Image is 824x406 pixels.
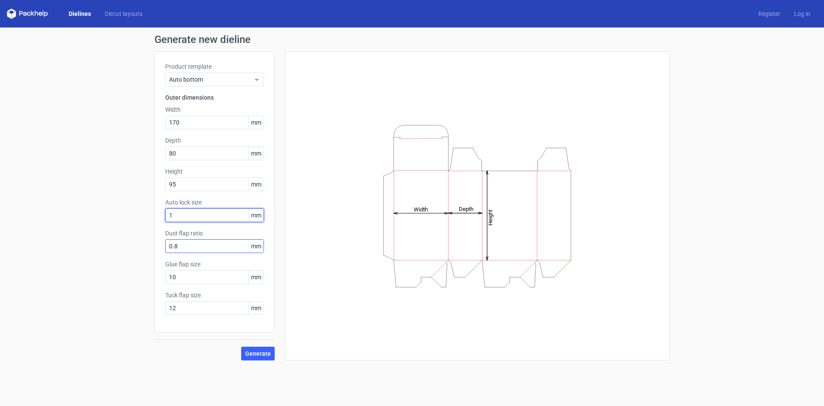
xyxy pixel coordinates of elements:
a: Register [751,9,787,18]
tspan: Depth [459,206,473,212]
a: Log in [787,9,817,18]
a: Dielines [62,9,98,18]
label: Glue flap size [165,260,264,269]
a: Diecut layouts [98,9,149,18]
span: mm [248,302,264,314]
span: mm [248,147,264,160]
h3: Outer dimensions [165,93,264,102]
span: mm [248,240,264,253]
span: Generate [245,351,271,357]
button: Generate [241,347,275,360]
label: Dust flap ratio [165,229,264,238]
span: mm [248,178,264,191]
tspan: Width [414,206,428,212]
label: Width [165,105,264,114]
span: mm [248,271,264,284]
span: Auto bottom [169,75,254,84]
span: mm [248,209,264,222]
h1: Generate new dieline [154,34,669,45]
label: Depth [165,136,264,145]
label: Tuck flap size [165,291,264,299]
label: Height [165,167,264,176]
tspan: Height [487,209,494,225]
span: mm [248,116,264,129]
label: Auto lock size [165,198,264,207]
label: Product template [165,62,264,71]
